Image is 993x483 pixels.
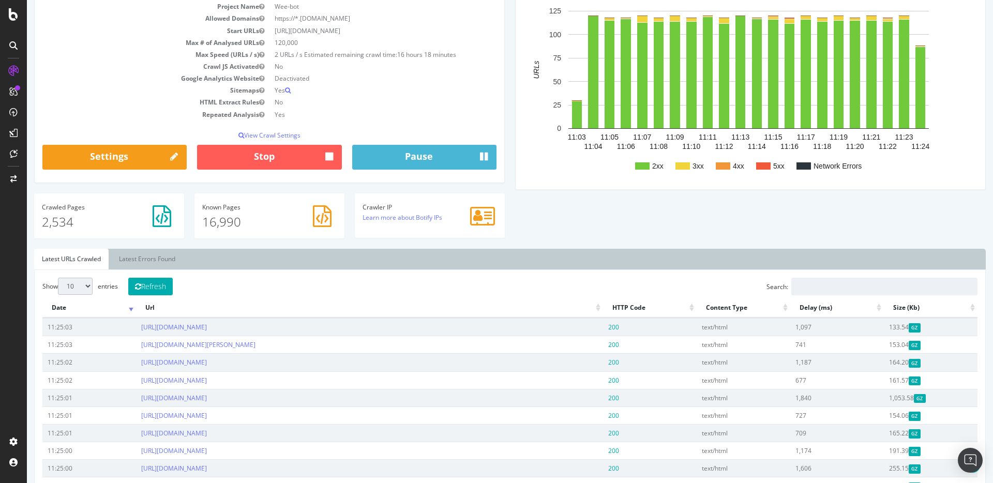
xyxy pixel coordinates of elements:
[522,31,535,39] text: 100
[114,411,180,420] a: [URL][DOMAIN_NAME]
[882,359,894,368] span: Gzipped Content
[857,442,951,459] td: 191.39
[243,12,470,24] td: https://*.[DOMAIN_NAME]
[16,84,243,96] td: Sitemaps
[639,133,657,141] text: 11:09
[541,133,559,141] text: 11:03
[763,442,857,459] td: 1,174
[16,318,109,336] td: 11:25:03
[857,459,951,477] td: 255.15
[740,278,951,295] label: Search:
[16,72,243,84] td: Google Analytics Website
[581,376,592,385] span: 200
[623,142,641,150] text: 11:08
[16,25,243,37] td: Start URLs
[787,162,835,170] text: Network Errors
[670,442,763,459] td: text/html
[114,376,180,385] a: [URL][DOMAIN_NAME]
[243,61,470,72] td: No
[746,162,758,170] text: 5xx
[606,133,624,141] text: 11:07
[522,7,535,16] text: 125
[325,145,470,170] button: Pause
[16,49,243,61] td: Max Speed (URLs / s)
[763,371,857,389] td: 677
[763,298,857,318] th: Delay (ms): activate to sort column ascending
[763,336,857,353] td: 741
[243,96,470,108] td: No
[857,389,951,406] td: 1,053.58
[763,424,857,442] td: 709
[763,389,857,406] td: 1,840
[526,78,534,86] text: 50
[109,298,576,318] th: Url: activate to sort column ascending
[16,96,243,108] td: HTML Extract Rules
[31,278,66,295] select: Showentries
[763,459,857,477] td: 1,606
[763,406,857,424] td: 727
[526,101,534,109] text: 25
[16,424,109,442] td: 11:25:01
[16,371,109,389] td: 11:25:02
[835,133,853,141] text: 11:21
[581,411,592,420] span: 200
[882,429,894,438] span: Gzipped Content
[16,1,243,12] td: Project Name
[7,249,82,269] a: Latest URLs Crawled
[857,371,951,389] td: 161.57
[763,318,857,336] td: 1,097
[243,37,470,49] td: 120,000
[754,142,772,150] text: 11:16
[16,12,243,24] td: Allowed Domains
[581,394,592,402] span: 200
[16,131,470,140] p: View Crawl Settings
[170,145,314,170] button: Stop
[114,464,180,473] a: [URL][DOMAIN_NAME]
[770,133,788,141] text: 11:17
[16,278,91,295] label: Show entries
[16,336,109,353] td: 11:25:03
[857,336,951,353] td: 153.04
[670,298,763,318] th: Content Type: activate to sort column ascending
[114,358,180,367] a: [URL][DOMAIN_NAME]
[243,1,470,12] td: Wee-bot
[737,133,755,141] text: 11:15
[670,424,763,442] td: text/html
[625,162,637,170] text: 2xx
[882,323,894,332] span: Gzipped Content
[530,125,534,133] text: 0
[670,406,763,424] td: text/html
[16,145,160,170] a: Settings
[370,50,429,59] span: 16 hours 18 minutes
[887,394,899,403] span: Gzipped Content
[670,389,763,406] td: text/html
[557,142,575,150] text: 11:04
[243,25,470,37] td: [URL][DOMAIN_NAME]
[688,142,706,150] text: 11:12
[670,336,763,353] td: text/html
[576,298,670,318] th: HTTP Code: activate to sort column ascending
[16,109,243,120] td: Repeated Analysis
[581,464,592,473] span: 200
[706,162,717,170] text: 4xx
[763,353,857,371] td: 1,187
[882,341,894,350] span: Gzipped Content
[243,49,470,61] td: 2 URLs / s Estimated remaining crawl time:
[670,371,763,389] td: text/html
[336,204,470,210] h4: Crawler IP
[581,358,592,367] span: 200
[868,133,886,141] text: 11:23
[114,394,180,402] a: [URL][DOMAIN_NAME]
[857,318,951,336] td: 133.54
[336,213,415,222] a: Learn more about Botify IPs
[721,142,739,150] text: 11:14
[243,84,470,96] td: Yes
[16,442,109,459] td: 11:25:00
[581,323,592,331] span: 200
[857,406,951,424] td: 154.06
[581,429,592,437] span: 200
[704,133,723,141] text: 11:13
[496,1,947,182] div: A chart.
[16,389,109,406] td: 11:25:01
[16,61,243,72] td: Crawl JS Activated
